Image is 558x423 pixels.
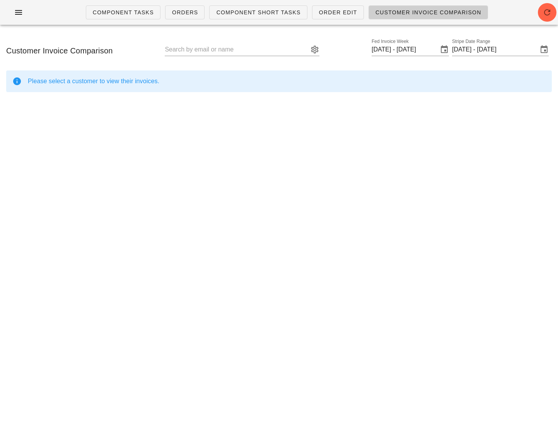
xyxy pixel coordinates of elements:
[209,5,307,19] a: Component Short Tasks
[28,77,546,86] div: Please select a customer to view their invoices.
[319,9,357,15] span: Order Edit
[86,5,160,19] a: Component Tasks
[172,9,198,15] span: Orders
[6,45,113,57] span: Customer Invoice Comparison
[165,5,205,19] a: Orders
[165,43,309,56] input: Search by email or name
[312,5,364,19] a: Order Edit
[92,9,154,15] span: Component Tasks
[310,45,319,54] button: appended action
[372,39,409,45] label: Fed Invoice Week
[369,5,488,19] a: Customer Invoice Comparison
[375,9,481,15] span: Customer Invoice Comparison
[452,39,490,45] label: Stripe Date Range
[216,9,300,15] span: Component Short Tasks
